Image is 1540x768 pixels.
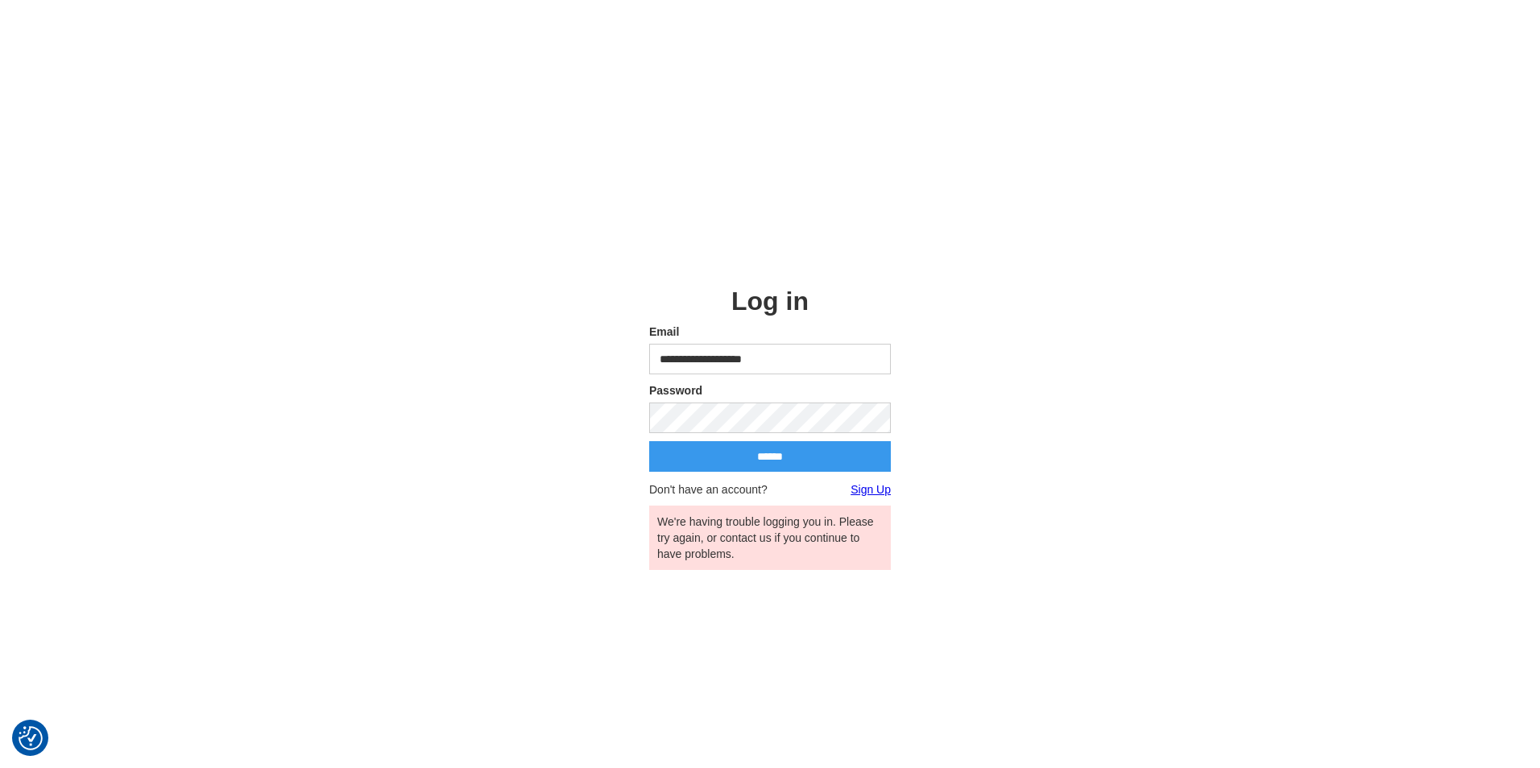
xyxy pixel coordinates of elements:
[649,481,768,498] span: Don't have an account?
[649,324,891,340] label: Email
[649,382,891,398] label: Password
[657,514,883,562] div: We're having trouble logging you in. Please try again, or contact us if you continue to have prob...
[649,287,891,316] h2: Log in
[19,726,43,750] img: Revisit consent button
[19,726,43,750] button: Consent Preferences
[851,481,891,498] a: Sign Up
